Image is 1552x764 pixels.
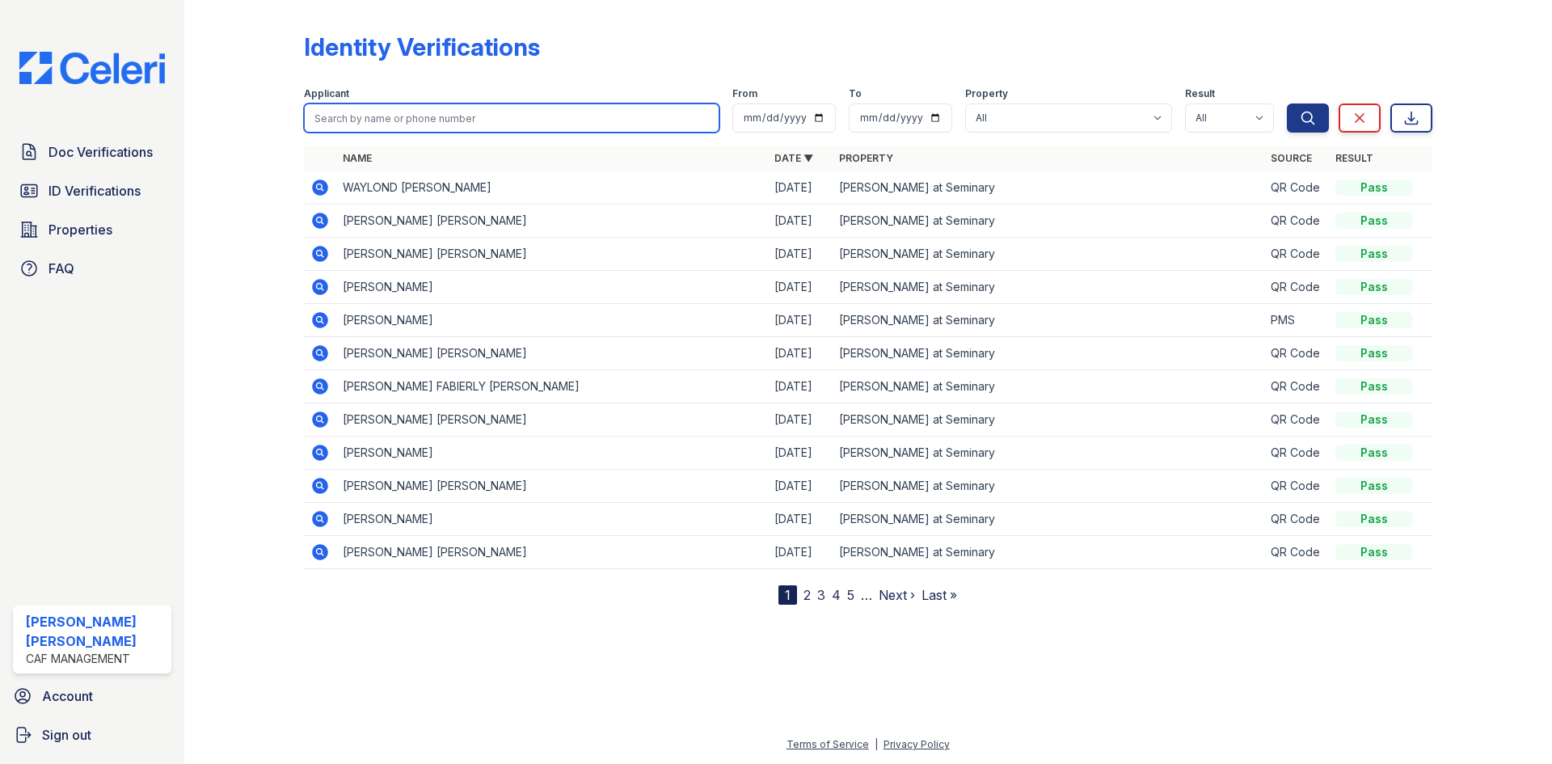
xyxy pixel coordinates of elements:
[48,142,153,162] span: Doc Verifications
[336,503,768,536] td: [PERSON_NAME]
[1335,378,1413,395] div: Pass
[6,680,178,712] a: Account
[833,437,1264,470] td: [PERSON_NAME] at Seminary
[787,738,869,750] a: Terms of Service
[1264,503,1329,536] td: QR Code
[1264,171,1329,205] td: QR Code
[965,87,1008,100] label: Property
[768,370,833,403] td: [DATE]
[1264,403,1329,437] td: QR Code
[1264,304,1329,337] td: PMS
[768,205,833,238] td: [DATE]
[336,337,768,370] td: [PERSON_NAME] [PERSON_NAME]
[1185,87,1215,100] label: Result
[1264,205,1329,238] td: QR Code
[42,725,91,745] span: Sign out
[336,171,768,205] td: WAYLOND [PERSON_NAME]
[304,103,719,133] input: Search by name or phone number
[336,238,768,271] td: [PERSON_NAME] [PERSON_NAME]
[768,304,833,337] td: [DATE]
[833,304,1264,337] td: [PERSON_NAME] at Seminary
[1335,279,1413,295] div: Pass
[768,536,833,569] td: [DATE]
[336,370,768,403] td: [PERSON_NAME] FABIERLY [PERSON_NAME]
[1335,511,1413,527] div: Pass
[1335,152,1373,164] a: Result
[13,213,171,246] a: Properties
[833,536,1264,569] td: [PERSON_NAME] at Seminary
[1264,271,1329,304] td: QR Code
[833,205,1264,238] td: [PERSON_NAME] at Seminary
[875,738,878,750] div: |
[26,651,165,667] div: CAF Management
[1264,536,1329,569] td: QR Code
[833,470,1264,503] td: [PERSON_NAME] at Seminary
[6,719,178,751] a: Sign out
[1335,445,1413,461] div: Pass
[26,612,165,651] div: [PERSON_NAME] [PERSON_NAME]
[336,437,768,470] td: [PERSON_NAME]
[1271,152,1312,164] a: Source
[13,136,171,168] a: Doc Verifications
[732,87,757,100] label: From
[1335,213,1413,229] div: Pass
[48,181,141,200] span: ID Verifications
[1335,179,1413,196] div: Pass
[304,87,349,100] label: Applicant
[803,587,811,603] a: 2
[336,304,768,337] td: [PERSON_NAME]
[1335,412,1413,428] div: Pass
[336,470,768,503] td: [PERSON_NAME] [PERSON_NAME]
[768,437,833,470] td: [DATE]
[833,271,1264,304] td: [PERSON_NAME] at Seminary
[336,205,768,238] td: [PERSON_NAME] [PERSON_NAME]
[13,252,171,285] a: FAQ
[336,403,768,437] td: [PERSON_NAME] [PERSON_NAME]
[336,536,768,569] td: [PERSON_NAME] [PERSON_NAME]
[13,175,171,207] a: ID Verifications
[1335,312,1413,328] div: Pass
[42,686,93,706] span: Account
[336,271,768,304] td: [PERSON_NAME]
[833,370,1264,403] td: [PERSON_NAME] at Seminary
[861,585,872,605] span: …
[304,32,540,61] div: Identity Verifications
[1264,370,1329,403] td: QR Code
[1264,437,1329,470] td: QR Code
[884,738,950,750] a: Privacy Policy
[774,152,813,164] a: Date ▼
[778,585,797,605] div: 1
[1335,478,1413,494] div: Pass
[849,87,862,100] label: To
[768,271,833,304] td: [DATE]
[833,403,1264,437] td: [PERSON_NAME] at Seminary
[1264,337,1329,370] td: QR Code
[839,152,893,164] a: Property
[768,238,833,271] td: [DATE]
[6,52,178,84] img: CE_Logo_Blue-a8612792a0a2168367f1c8372b55b34899dd931a85d93a1a3d3e32e68fde9ad4.png
[768,403,833,437] td: [DATE]
[833,337,1264,370] td: [PERSON_NAME] at Seminary
[1264,470,1329,503] td: QR Code
[1335,544,1413,560] div: Pass
[48,259,74,278] span: FAQ
[833,503,1264,536] td: [PERSON_NAME] at Seminary
[768,470,833,503] td: [DATE]
[768,503,833,536] td: [DATE]
[48,220,112,239] span: Properties
[833,238,1264,271] td: [PERSON_NAME] at Seminary
[768,337,833,370] td: [DATE]
[921,587,957,603] a: Last »
[1335,345,1413,361] div: Pass
[817,587,825,603] a: 3
[1335,246,1413,262] div: Pass
[1264,238,1329,271] td: QR Code
[847,587,854,603] a: 5
[343,152,372,164] a: Name
[879,587,915,603] a: Next ›
[833,171,1264,205] td: [PERSON_NAME] at Seminary
[768,171,833,205] td: [DATE]
[832,587,841,603] a: 4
